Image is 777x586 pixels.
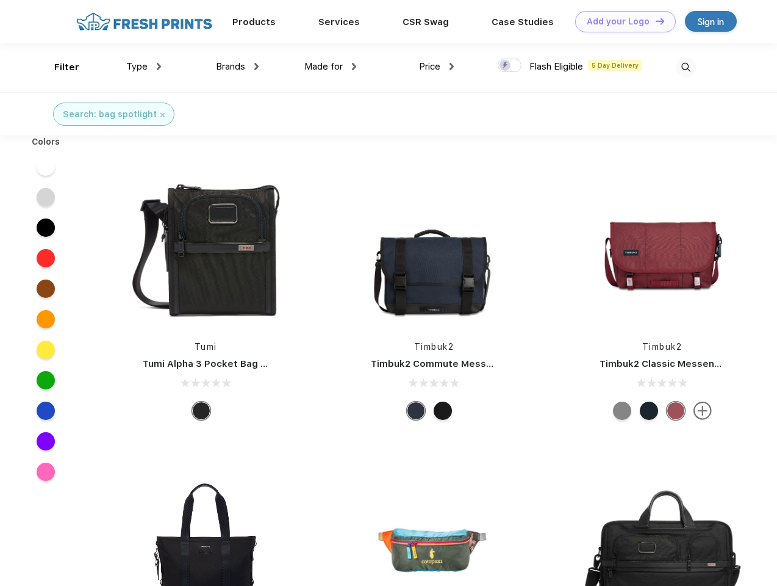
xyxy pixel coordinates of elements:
[434,402,452,420] div: Eco Black
[54,60,79,74] div: Filter
[414,342,454,352] a: Timbuk2
[600,358,751,369] a: Timbuk2 Classic Messenger Bag
[419,61,440,72] span: Price
[529,61,583,72] span: Flash Eligible
[192,402,210,420] div: Black
[685,11,737,32] a: Sign in
[143,358,285,369] a: Tumi Alpha 3 Pocket Bag Small
[195,342,217,352] a: Tumi
[124,166,287,328] img: func=resize&h=266
[449,63,454,70] img: dropdown.png
[23,136,70,148] div: Colors
[698,15,724,29] div: Sign in
[587,16,650,27] div: Add your Logo
[693,402,712,420] img: more.svg
[232,16,276,27] a: Products
[371,358,534,369] a: Timbuk2 Commute Messenger Bag
[642,342,682,352] a: Timbuk2
[353,166,515,328] img: func=resize&h=266
[676,57,696,78] img: desktop_search.svg
[656,18,664,24] img: DT
[581,166,743,328] img: func=resize&h=266
[157,63,161,70] img: dropdown.png
[352,63,356,70] img: dropdown.png
[254,63,259,70] img: dropdown.png
[63,108,157,121] div: Search: bag spotlight
[126,61,148,72] span: Type
[216,61,245,72] span: Brands
[613,402,631,420] div: Eco Gunmetal
[640,402,658,420] div: Eco Monsoon
[588,60,642,71] span: 5 Day Delivery
[160,113,165,117] img: filter_cancel.svg
[667,402,685,420] div: Eco Collegiate Red
[304,61,343,72] span: Made for
[73,11,216,32] img: fo%20logo%202.webp
[407,402,425,420] div: Eco Nautical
